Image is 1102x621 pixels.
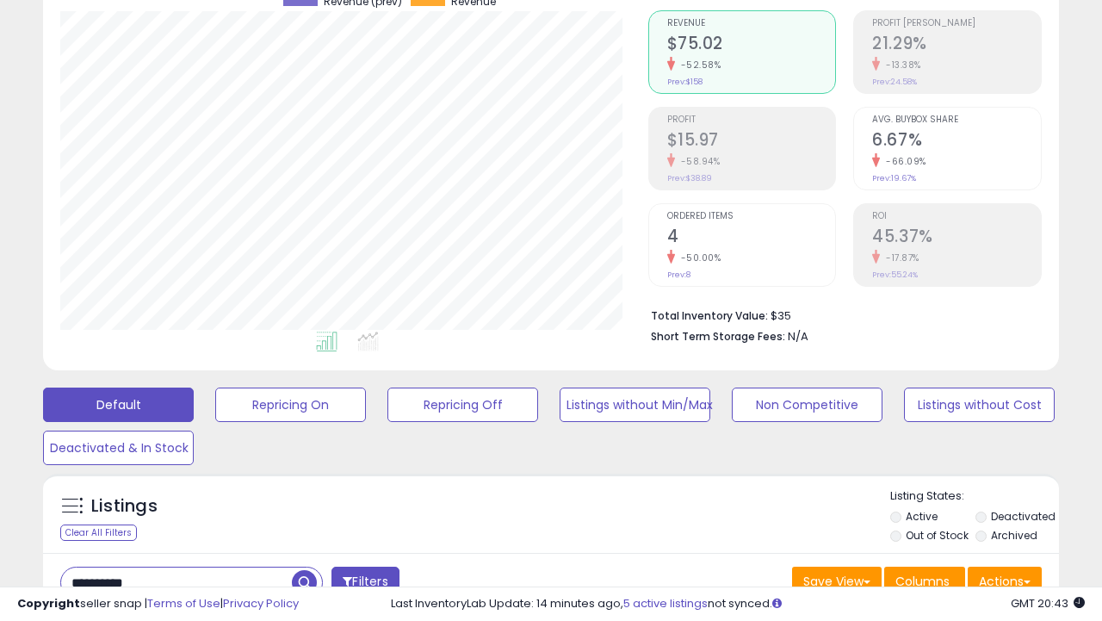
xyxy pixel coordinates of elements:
[675,155,721,168] small: -58.94%
[667,115,836,125] span: Profit
[387,388,538,422] button: Repricing Off
[991,528,1037,543] label: Archived
[43,388,194,422] button: Default
[1011,595,1085,612] span: 2025-09-11 20:43 GMT
[675,59,721,71] small: -52.58%
[872,77,917,87] small: Prev: 24.58%
[872,19,1041,28] span: Profit [PERSON_NAME]
[17,596,299,612] div: seller snap | |
[906,509,938,524] label: Active
[675,252,721,264] small: -50.00%
[651,304,1030,325] li: $35
[872,227,1041,250] h2: 45.37%
[667,34,836,57] h2: $75.02
[872,270,918,280] small: Prev: 55.24%
[147,595,220,612] a: Terms of Use
[43,431,194,465] button: Deactivated & In Stock
[884,567,965,596] button: Columns
[968,567,1042,596] button: Actions
[904,388,1055,422] button: Listings without Cost
[872,115,1041,125] span: Avg. Buybox Share
[880,252,919,264] small: -17.87%
[215,388,366,422] button: Repricing On
[91,494,158,519] h5: Listings
[880,59,921,71] small: -13.38%
[623,595,708,612] a: 5 active listings
[667,77,703,87] small: Prev: $158
[667,173,712,183] small: Prev: $38.89
[651,329,785,344] b: Short Term Storage Fees:
[17,595,80,612] strong: Copyright
[331,567,399,597] button: Filters
[991,509,1056,524] label: Deactivated
[560,388,710,422] button: Listings without Min/Max
[895,573,950,590] span: Columns
[890,488,1059,505] p: Listing States:
[667,270,690,280] small: Prev: 8
[667,227,836,250] h2: 4
[872,130,1041,153] h2: 6.67%
[391,596,1085,612] div: Last InventoryLab Update: 14 minutes ago, not synced.
[880,155,926,168] small: -66.09%
[667,130,836,153] h2: $15.97
[906,528,969,543] label: Out of Stock
[792,567,882,596] button: Save View
[872,34,1041,57] h2: 21.29%
[651,308,768,323] b: Total Inventory Value:
[667,212,836,221] span: Ordered Items
[223,595,299,612] a: Privacy Policy
[788,328,808,345] span: N/A
[872,212,1041,221] span: ROI
[872,173,916,183] small: Prev: 19.67%
[60,525,137,541] div: Clear All Filters
[732,388,882,422] button: Non Competitive
[667,19,836,28] span: Revenue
